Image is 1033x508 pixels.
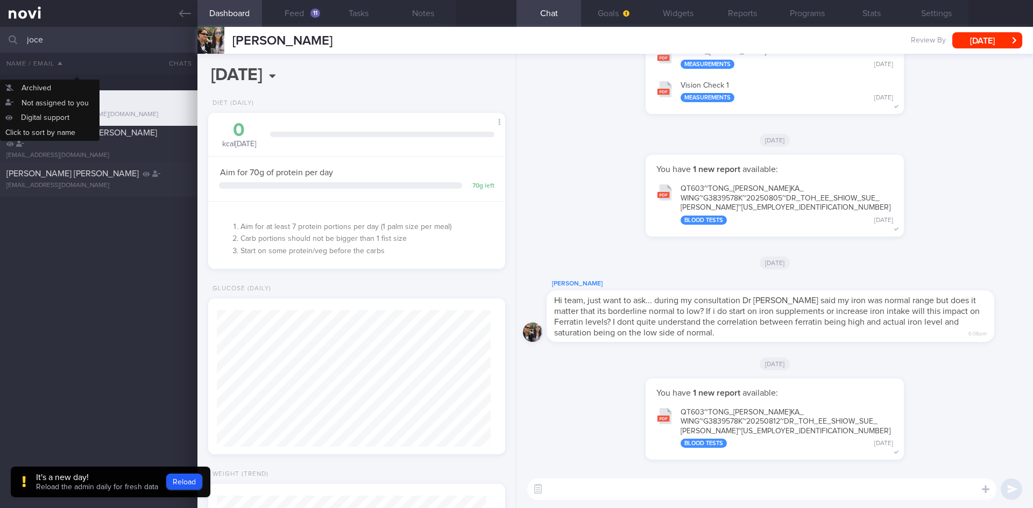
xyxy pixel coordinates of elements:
[651,177,898,230] button: QT603~TONG_[PERSON_NAME]KA_WING~G3839578K~20250805~DR_TOH_EE_SHIOW_SUE_[PERSON_NAME]~[US_EMPLOYER...
[547,277,1027,290] div: [PERSON_NAME]
[681,439,727,448] div: Blood Tests
[240,232,494,244] li: Carb portions should not be bigger than 1 fist size
[681,408,893,448] div: QT603~TONG_ [PERSON_NAME] KA_ WING~G3839578K~20250812~DR_ TOH_ EE_ SHIOW_ SUE_ [PERSON_NAME]~[US_...
[656,388,893,398] p: You have available:
[240,244,494,256] li: Start on some protein/veg before the carbs
[6,98,74,107] span: [PERSON_NAME]
[911,36,946,46] span: Review By
[952,32,1022,48] button: [DATE]
[691,165,742,174] strong: 1 new report
[760,256,790,269] span: [DATE]
[310,9,320,18] div: 11
[691,389,742,397] strong: 1 new report
[651,401,898,454] button: QT603~TONG_[PERSON_NAME]KA_WING~G3839578K~20250812~DR_TOH_EE_SHIOW_SUE_[PERSON_NAME]~[US_EMPLOYER...
[874,440,893,448] div: [DATE]
[656,164,893,175] p: You have available:
[681,81,893,103] div: Vision Check 1
[554,296,980,337] span: Hi team, just want to ask... during my consultation Dr [PERSON_NAME] said my iron was normal rang...
[468,182,494,190] div: 70 g left
[36,483,158,491] span: Reload the admin daily for fresh data
[681,184,893,225] div: QT603~TONG_ [PERSON_NAME] KA_ WING~G3839578K~20250805~DR_ TOH_ EE_ SHIOW_ SUE_ [PERSON_NAME]~[US_...
[681,47,893,69] div: TANITA_ [PERSON_NAME] 05082025
[681,216,727,225] div: Blood Tests
[760,357,790,370] span: [DATE]
[760,134,790,147] span: [DATE]
[968,327,987,338] span: 6:08pm
[874,217,893,225] div: [DATE]
[208,99,254,108] div: Diet (Daily)
[681,93,734,102] div: Measurements
[154,53,197,74] button: Chats
[220,168,333,177] span: Aim for 70g of protein per day
[219,121,259,140] div: 0
[36,472,158,483] div: It's a new day!
[874,94,893,102] div: [DATE]
[219,121,259,149] div: kcal [DATE]
[651,74,898,108] button: Vision Check 1 Measurements [DATE]
[6,111,191,119] div: [EMAIL_ADDRESS][PERSON_NAME][DOMAIN_NAME]
[240,220,494,232] li: Aim for at least 7 protein portions per day (1 palm size per meal)
[6,182,191,190] div: [EMAIL_ADDRESS][DOMAIN_NAME]
[232,34,332,47] span: [PERSON_NAME]
[651,40,898,74] button: TANITA_[PERSON_NAME]05082025 Measurements [DATE]
[6,169,139,178] span: [PERSON_NAME] [PERSON_NAME]
[874,61,893,69] div: [DATE]
[208,285,271,293] div: Glucose (Daily)
[208,470,268,478] div: Weight (Trend)
[6,152,191,160] div: [EMAIL_ADDRESS][DOMAIN_NAME]
[681,60,734,69] div: Measurements
[6,128,157,137] span: [PERSON_NAME] Baja [PERSON_NAME]
[166,474,202,490] button: Reload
